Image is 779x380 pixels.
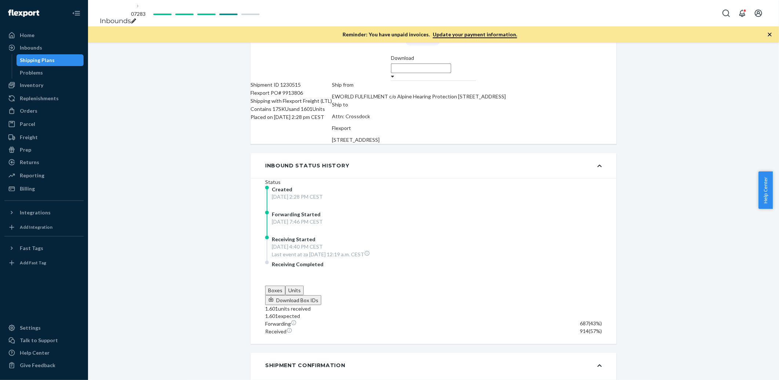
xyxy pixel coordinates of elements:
[20,209,51,216] div: Integrations
[20,69,43,76] div: Problems
[4,105,84,117] a: Orders
[272,193,323,200] div: [DATE] 2:28 PM CEST
[332,101,506,109] p: Ship to
[265,362,345,369] div: Shipment Confirmation
[20,224,52,230] div: Add Integration
[332,81,506,89] p: Ship from
[20,32,34,39] div: Home
[265,320,297,327] div: Forwarding
[4,118,84,130] a: Parcel
[332,93,506,99] span: EWORLD FULFILLMENT c/o Alpine Hearing Protection [STREET_ADDRESS]
[4,242,84,254] button: Fast Tags
[250,81,332,89] div: Shipment ID 1230515
[250,97,332,105] div: Shipping with Flexport Freight (LTL)
[265,327,292,335] div: Received
[4,29,84,41] a: Home
[20,324,41,332] div: Settings
[20,245,43,252] div: Fast Tags
[4,183,84,195] a: Billing
[20,82,43,89] div: Inventory
[20,337,58,344] div: Talk to Support
[69,6,84,21] button: Close Navigation
[20,134,38,141] div: Freight
[4,170,84,181] a: Reporting
[4,42,84,54] a: Inbounds
[751,6,766,21] button: Open account menu
[4,156,84,168] a: Returns
[4,131,84,143] a: Freight
[272,186,292,192] span: Created
[20,185,35,192] div: Billing
[265,312,602,320] div: 1.601 expected
[4,207,84,218] button: Integrations
[250,113,332,121] div: Placed on [DATE] 2:28 pm CEST
[4,79,84,91] a: Inventory
[285,286,304,295] button: Units
[735,6,750,21] button: Open notifications
[580,320,602,327] div: 687 ( 43 %)
[332,124,506,132] p: Flexport
[17,67,84,79] a: Problems
[719,6,734,21] button: Open Search Box
[20,44,42,51] div: Inbounds
[332,137,380,143] span: [STREET_ADDRESS]
[265,178,602,186] div: Status
[20,57,55,64] div: Shipping Plans
[17,54,84,66] a: Shipping Plans
[343,31,517,38] p: Reminder: You have unpaid invoices.
[20,172,44,179] div: Reporting
[272,243,370,250] div: [DATE] 4:40 PM CEST
[20,362,55,369] div: Give Feedback
[4,322,84,334] a: Settings
[20,120,35,128] div: Parcel
[4,144,84,156] a: Prep
[272,261,323,267] span: Receiving Completed
[20,95,59,102] div: Replenishments
[4,93,84,104] a: Replenishments
[4,257,84,269] a: Add Fast Tag
[265,162,349,169] div: Inbound Status History
[272,211,321,217] span: Forwarding Started
[265,305,602,312] div: 1.601 units received
[580,327,602,335] div: 914 ( 57 %)
[20,107,37,115] div: Orders
[8,10,39,17] img: Flexport logo
[20,146,31,153] div: Prep
[250,89,332,97] div: Flexport PO# 9913806
[20,349,50,357] div: Help Center
[4,347,84,359] a: Help Center
[272,236,315,242] span: Receiving Started
[131,11,146,17] span: 07283
[4,334,84,346] a: Talk to Support
[332,112,506,120] p: Attn: Crossdock
[4,359,84,371] button: Give Feedback
[100,17,131,25] a: Inbounds
[4,221,84,233] a: Add Integration
[265,295,321,305] button: Download Box IDs
[250,105,332,113] div: Contains 17 SKUs and 1601 Units
[265,286,285,295] button: Boxes
[391,54,414,62] label: Download
[433,31,517,38] a: Update your payment information.
[272,218,323,225] div: [DATE] 7:46 PM CEST
[758,171,773,209] button: Help Center
[20,159,39,166] div: Returns
[272,251,364,257] span: Last event at za [DATE] 12:19 a.m. CEST
[20,260,46,266] div: Add Fast Tag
